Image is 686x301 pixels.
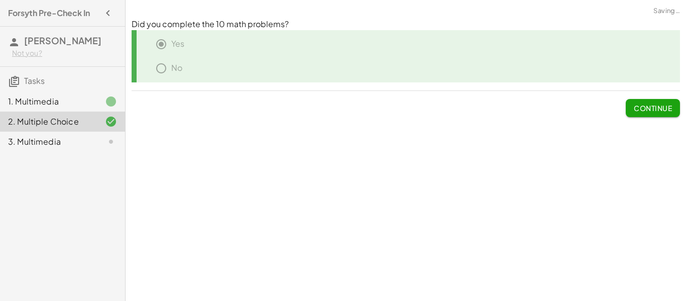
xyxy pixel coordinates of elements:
h4: Forsyth Pre-Check In [8,7,90,19]
div: 3. Multimedia [8,136,89,148]
span: Continue [634,104,672,113]
span: Saving… [653,6,680,16]
div: Not you? [12,48,117,58]
i: Task finished and correct. [105,116,117,128]
div: 1. Multimedia [8,95,89,108]
div: 2. Multiple Choice [8,116,89,128]
span: [PERSON_NAME] [24,35,101,46]
i: Task finished. [105,95,117,108]
button: Continue [626,99,680,117]
i: Task not started. [105,136,117,148]
p: Did you complete the 10 math problems? [132,19,680,30]
span: Tasks [24,75,45,86]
